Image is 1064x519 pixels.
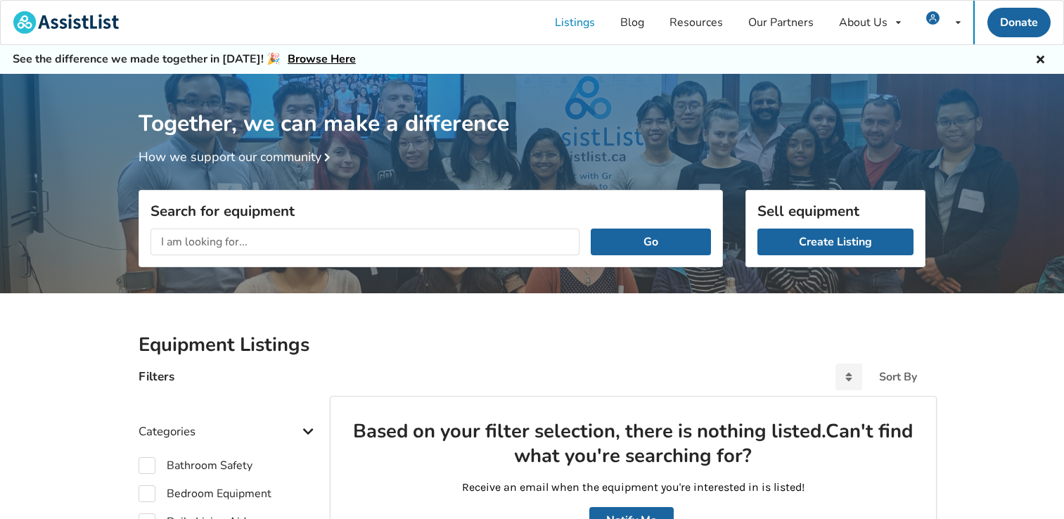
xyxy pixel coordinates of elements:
button: Go [591,229,711,255]
a: Donate [987,8,1051,37]
a: Listings [542,1,608,44]
p: Receive an email when the equipment you're interested in is listed! [353,480,914,496]
img: user icon [926,11,940,25]
div: Sort By [879,371,917,383]
a: Blog [608,1,657,44]
a: Resources [657,1,736,44]
h2: Based on your filter selection, there is nothing listed. Can't find what you're searching for? [353,419,914,469]
h5: See the difference we made together in [DATE]! 🎉 [13,52,356,67]
div: About Us [839,17,887,28]
label: Bathroom Safety [139,457,252,474]
h4: Filters [139,369,174,385]
a: Browse Here [288,51,356,67]
a: Create Listing [757,229,914,255]
h2: Equipment Listings [139,333,925,357]
input: I am looking for... [150,229,579,255]
a: How we support our community [139,148,335,165]
h3: Search for equipment [150,202,711,220]
div: Categories [139,396,319,446]
h1: Together, we can make a difference [139,74,925,138]
a: Our Partners [736,1,826,44]
h3: Sell equipment [757,202,914,220]
img: assistlist-logo [13,11,119,34]
label: Bedroom Equipment [139,485,271,502]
